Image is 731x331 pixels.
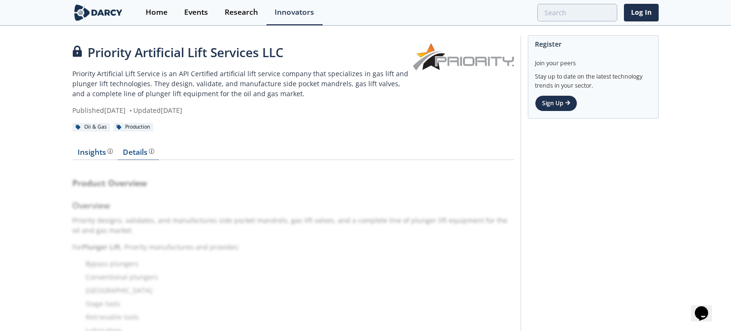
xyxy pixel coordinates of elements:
div: Register [535,36,652,52]
a: Insights [72,149,118,160]
div: Oil & Gas [72,123,110,131]
iframe: chat widget [691,293,721,321]
input: Advanced Search [537,4,617,21]
div: Events [184,9,208,16]
div: Priority Artificial Lift Services LLC [72,43,413,62]
div: Research [225,9,258,16]
a: Sign Up [535,95,577,111]
img: logo-wide.svg [72,4,124,21]
div: Insights [78,149,113,156]
img: information.svg [149,149,154,154]
div: Production [113,123,153,131]
div: Published [DATE] Updated [DATE] [72,105,413,115]
div: Stay up to date on the latest technology trends in your sector. [535,68,652,90]
a: Log In [624,4,659,21]
span: • [128,106,133,115]
div: Join your peers [535,52,652,68]
div: Home [146,9,168,16]
a: Details [118,149,159,160]
div: Details [123,149,154,156]
p: Priority Artificial Lift Service is an API Certified artificial lift service company that special... [72,69,413,99]
img: information.svg [108,149,113,154]
div: Innovators [275,9,314,16]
